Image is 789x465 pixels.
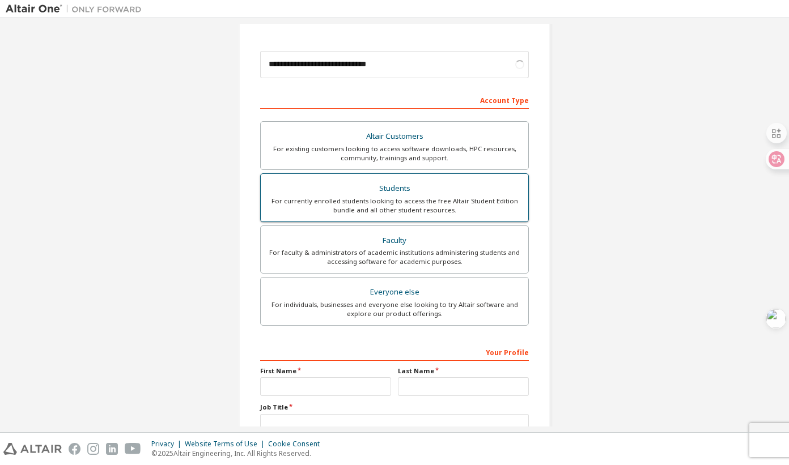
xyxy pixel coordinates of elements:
img: youtube.svg [125,443,141,455]
label: First Name [260,366,391,376]
div: Everyone else [268,284,521,300]
img: linkedin.svg [106,443,118,455]
div: Faculty [268,233,521,249]
div: Altair Customers [268,129,521,144]
div: Cookie Consent [268,440,326,449]
div: Your Profile [260,343,529,361]
div: For currently enrolled students looking to access the free Altair Student Edition bundle and all ... [268,197,521,215]
label: Job Title [260,403,529,412]
div: Privacy [151,440,185,449]
p: © 2025 Altair Engineering, Inc. All Rights Reserved. [151,449,326,458]
img: facebook.svg [69,443,80,455]
label: Last Name [398,366,529,376]
div: For faculty & administrators of academic institutions administering students and accessing softwa... [268,248,521,266]
div: Account Type [260,91,529,109]
div: Students [268,181,521,197]
img: instagram.svg [87,443,99,455]
div: For individuals, businesses and everyone else looking to try Altair software and explore our prod... [268,300,521,318]
img: altair_logo.svg [3,443,62,455]
img: Altair One [6,3,147,15]
div: For existing customers looking to access software downloads, HPC resources, community, trainings ... [268,144,521,163]
div: Website Terms of Use [185,440,268,449]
